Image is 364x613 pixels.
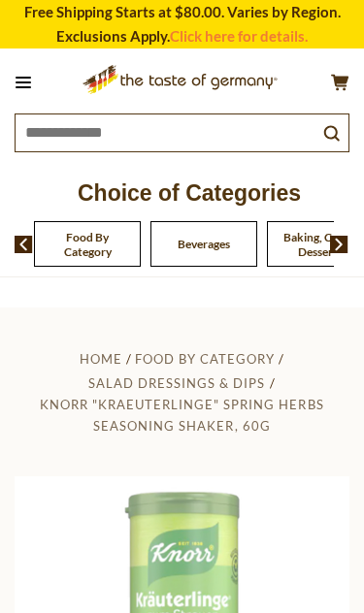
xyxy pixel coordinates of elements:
[88,375,265,391] a: Salad Dressings & Dips
[15,236,33,253] img: previous arrow
[40,397,323,434] a: Knorr "Kraeuterlinge" Spring Herbs Seasoning Shaker, 60g
[178,237,230,251] a: Beverages
[278,230,363,259] a: Baking, Cakes, Desserts
[170,27,308,45] a: Click here for details.
[15,175,364,211] p: Choice of Categories
[45,230,130,259] a: Food By Category
[330,236,348,253] img: next arrow
[135,351,275,367] a: Food By Category
[80,351,122,367] a: Home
